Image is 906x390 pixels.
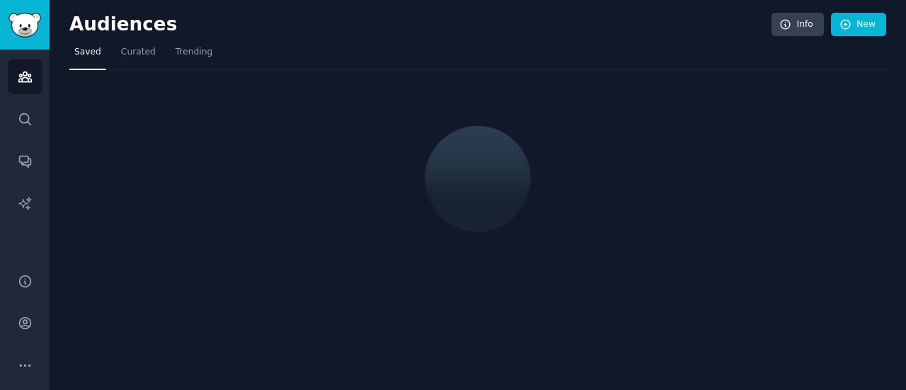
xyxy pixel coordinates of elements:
a: Curated [116,41,161,70]
span: Curated [121,46,156,59]
span: Saved [74,46,101,59]
a: New [831,13,886,37]
a: Trending [171,41,217,70]
h2: Audiences [69,13,772,36]
a: Info [772,13,824,37]
span: Trending [176,46,212,59]
img: GummySearch logo [8,13,41,38]
a: Saved [69,41,106,70]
